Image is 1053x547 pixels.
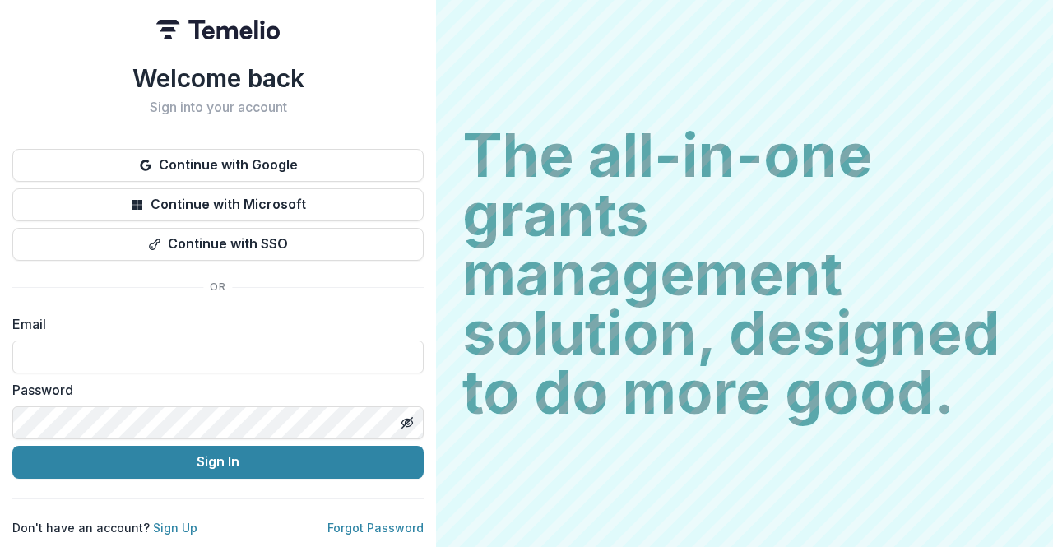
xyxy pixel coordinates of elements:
button: Continue with Microsoft [12,188,424,221]
a: Sign Up [153,521,197,535]
button: Continue with SSO [12,228,424,261]
h2: Sign into your account [12,100,424,115]
button: Continue with Google [12,149,424,182]
button: Toggle password visibility [394,410,420,436]
label: Email [12,314,414,334]
label: Password [12,380,414,400]
button: Sign In [12,446,424,479]
h1: Welcome back [12,63,424,93]
img: Temelio [156,20,280,39]
p: Don't have an account? [12,519,197,536]
a: Forgot Password [327,521,424,535]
